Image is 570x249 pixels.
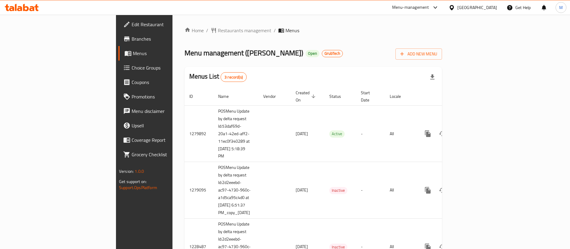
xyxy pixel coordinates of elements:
span: Locale [390,93,409,100]
button: more [421,183,435,198]
span: [DATE] [296,186,308,194]
span: Version: [119,167,134,175]
li: / [274,27,276,34]
span: Menu management ( [PERSON_NAME] ) [184,46,303,60]
td: - [356,162,385,219]
a: Branches [118,32,211,46]
span: ID [189,93,201,100]
a: Restaurants management [211,27,271,34]
span: 1.0.0 [135,167,144,175]
span: Add New Menu [400,50,437,58]
span: Created On [296,89,317,104]
span: Promotions [132,93,206,100]
a: Support.OpsPlatform [119,184,157,191]
span: Name [218,93,236,100]
a: Menus [118,46,211,61]
div: [GEOGRAPHIC_DATA] [457,4,497,11]
span: Vendor [263,93,284,100]
a: Promotions [118,89,211,104]
span: Status [329,93,349,100]
a: Grocery Checklist [118,147,211,162]
nav: breadcrumb [184,27,442,34]
div: Open [306,50,319,57]
span: Coupons [132,79,206,86]
span: Active [329,130,345,137]
span: Menus [285,27,299,34]
th: Actions [416,87,483,106]
div: Total records count [221,72,247,82]
span: GrubTech [322,51,343,56]
span: M [559,4,563,11]
td: All [385,162,416,219]
span: Branches [132,35,206,42]
span: Menu disclaimer [132,107,206,115]
span: Menus [133,50,206,57]
a: Coverage Report [118,133,211,147]
span: Get support on: [119,178,147,185]
span: Upsell [132,122,206,129]
span: Restaurants management [218,27,271,34]
span: Inactive [329,187,347,194]
span: Choice Groups [132,64,206,71]
div: Export file [425,70,440,84]
td: POSMenu Update by delta request Id:2d2eeebd-ac97-4730-960c-a1d5ca95c4d0 at [DATE] 6:51:37 PM_copy... [213,162,258,219]
span: Open [306,51,319,56]
td: - [356,105,385,162]
a: Menu disclaimer [118,104,211,118]
a: Edit Restaurant [118,17,211,32]
span: Coverage Report [132,136,206,144]
span: Grocery Checklist [132,151,206,158]
span: 3 record(s) [221,74,246,80]
a: Coupons [118,75,211,89]
div: Menu-management [392,4,429,11]
td: All [385,105,416,162]
button: Add New Menu [395,48,442,60]
a: Upsell [118,118,211,133]
span: Start Date [361,89,378,104]
td: POSMenu Update by delta request Id:53daf69d-20a1-42ed-aff2-11ec0f340289 at [DATE] 5:18:39 PM [213,105,258,162]
span: [DATE] [296,130,308,138]
button: Change Status [435,126,450,141]
span: Edit Restaurant [132,21,206,28]
button: more [421,126,435,141]
a: Choice Groups [118,61,211,75]
h2: Menus List [189,72,247,82]
button: Change Status [435,183,450,198]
